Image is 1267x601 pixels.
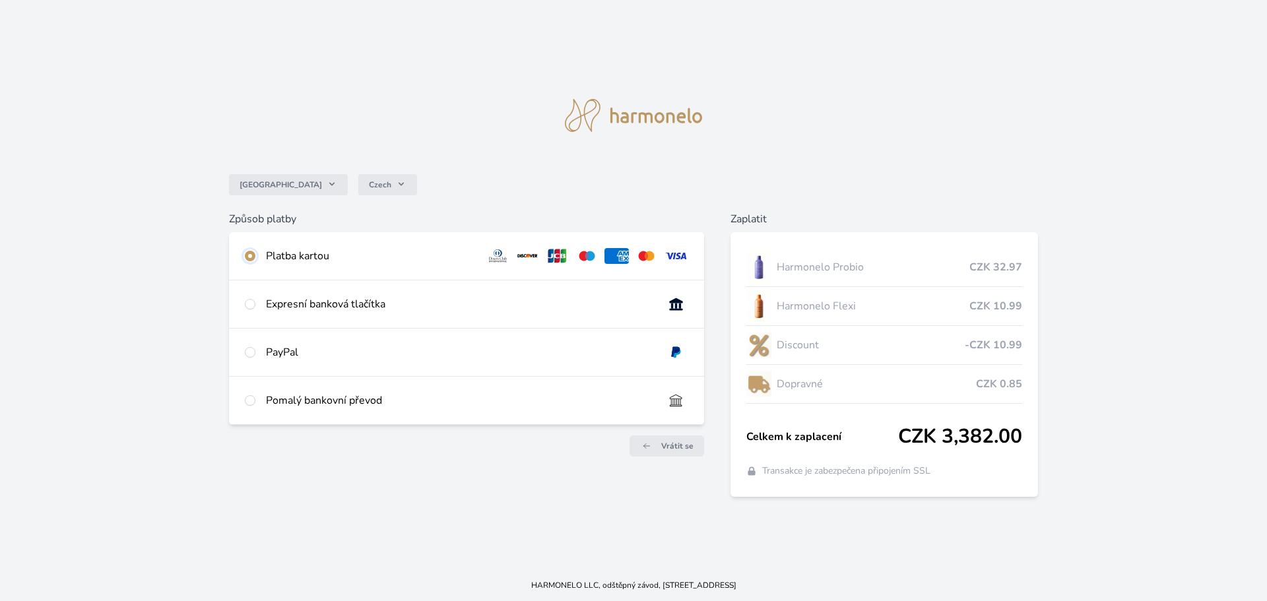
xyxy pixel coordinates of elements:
[762,464,930,478] span: Transakce je zabezpečena připojením SSL
[969,259,1022,275] span: CZK 32.97
[746,429,899,445] span: Celkem k zaplacení
[898,425,1022,449] span: CZK 3,382.00
[965,337,1022,353] span: -CZK 10.99
[661,441,694,451] span: Vrátit se
[240,179,322,190] span: [GEOGRAPHIC_DATA]
[664,393,688,408] img: bankTransfer_IBAN.svg
[777,298,970,314] span: Harmonelo Flexi
[777,337,965,353] span: Discount
[969,298,1022,314] span: CZK 10.99
[515,248,540,264] img: discover.svg
[664,296,688,312] img: onlineBanking_CZ.svg
[266,296,653,312] div: Expresní banková tlačítka
[746,251,771,284] img: CLEAN_PROBIO_se_stinem_x-lo.jpg
[229,174,348,195] button: [GEOGRAPHIC_DATA]
[369,179,391,190] span: Czech
[630,435,704,457] a: Vrátit se
[486,248,510,264] img: diners.svg
[777,376,977,392] span: Dopravné
[976,376,1022,392] span: CZK 0.85
[746,329,771,362] img: discount-lo.png
[664,344,688,360] img: paypal.svg
[746,290,771,323] img: CLEAN_FLEXI_se_stinem_x-hi_(1)-lo.jpg
[731,211,1039,227] h6: Zaplatit
[266,344,653,360] div: PayPal
[746,367,771,400] img: delivery-lo.png
[664,248,688,264] img: visa.svg
[229,211,704,227] h6: Způsob platby
[358,174,417,195] button: Czech
[575,248,599,264] img: maestro.svg
[266,248,476,264] div: Platba kartou
[266,393,653,408] div: Pomalý bankovní převod
[777,259,970,275] span: Harmonelo Probio
[545,248,569,264] img: jcb.svg
[565,99,702,132] img: logo.svg
[604,248,629,264] img: amex.svg
[634,248,659,264] img: mc.svg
